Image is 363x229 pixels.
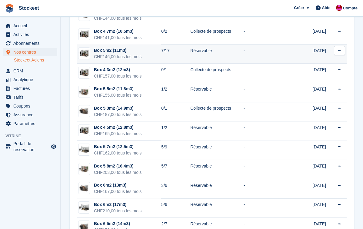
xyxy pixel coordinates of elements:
[13,119,50,128] span: Paramètres
[78,184,90,193] img: 60-sqft-unit%202023-11-07%2015_54_43.jpg
[161,121,190,141] td: 1/2
[3,119,57,128] a: menu
[161,179,190,198] td: 3/6
[13,22,50,30] span: Accueil
[13,93,50,101] span: Tarifs
[313,160,330,179] td: [DATE]
[14,57,57,63] a: Stockeet Aclens
[190,25,244,45] td: Collecte de prospects
[3,48,57,56] a: menu
[244,121,273,141] td: -
[190,64,244,83] td: Collecte de prospects
[161,160,190,179] td: 5/7
[13,30,50,39] span: Activités
[78,126,90,135] img: 40-sqft-unit%202023-11-07%2015_54_42.jpg
[13,84,50,93] span: Factures
[190,198,244,218] td: Réservable
[94,150,142,156] div: CHF162,00 tous les mois
[161,198,190,218] td: 5/6
[94,201,142,208] div: Box 6m2 (17m3)
[3,75,57,84] a: menu
[78,88,90,96] img: 64-sqft-unit%202023-11-07%2015_54_43.jpg
[161,83,190,102] td: 1/2
[78,107,90,116] img: 60-sqft-unit%202023-11-07%2015_54_43.jpg
[3,141,57,153] a: menu
[5,4,14,13] img: stora-icon-8386f47178a22dfd0bd8f6a31ec36ba5ce8667c1dd55bd0f319d3a0aa187defe.svg
[3,22,57,30] a: menu
[161,102,190,121] td: 0/1
[190,141,244,160] td: Réservable
[313,64,330,83] td: [DATE]
[190,44,244,64] td: Réservable
[313,198,330,218] td: [DATE]
[94,163,142,169] div: Box 5.8m2 (16.4m3)
[190,102,244,121] td: Collecte de prospects
[313,179,330,198] td: [DATE]
[313,83,330,102] td: [DATE]
[13,39,50,48] span: Abonnements
[161,44,190,64] td: 7/17
[244,25,273,45] td: -
[94,35,142,41] div: CHF141,00 tous les mois
[94,131,142,137] div: CHF165,00 tous les mois
[94,111,142,118] div: CHF187,00 tous les mois
[50,143,57,150] a: Boutique d'aperçu
[244,141,273,160] td: -
[94,144,142,150] div: Box 5.7m2 (12.5m3)
[13,111,50,119] span: Assurance
[94,221,142,227] div: Box 6.5m2 (14m3)
[94,169,142,176] div: CHF203,00 tous les mois
[94,124,142,131] div: Box 4.5m2 (12.8m3)
[78,68,90,77] img: 40-sqft-unit%202023-11-07%2015_54_42.jpg
[94,67,142,73] div: Box 4.3m2 (12m3)
[161,141,190,160] td: 5/9
[3,111,57,119] a: menu
[13,102,50,110] span: Coupons
[78,30,90,38] img: 40-sqft-unit%202023-11-07%2015_54_42.jpg
[244,198,273,218] td: -
[190,179,244,198] td: Réservable
[313,141,330,160] td: [DATE]
[78,145,90,154] img: 75-sqft-unit%202023-11-07%2015_54_46.jpg
[94,208,142,214] div: CHF210,00 tous les mois
[78,49,90,58] img: 40-sqft-unit%202023-11-07%2015_54_42.jpg
[13,141,50,153] span: Portail de réservation
[13,48,50,56] span: Nos centres
[13,67,50,75] span: CRM
[322,5,330,11] span: Aide
[244,64,273,83] td: -
[3,93,57,101] a: menu
[313,102,330,121] td: [DATE]
[3,39,57,48] a: menu
[3,67,57,75] a: menu
[244,179,273,198] td: -
[244,160,273,179] td: -
[244,83,273,102] td: -
[16,3,42,13] a: Stockeet
[313,44,330,64] td: [DATE]
[3,84,57,93] a: menu
[313,25,330,45] td: [DATE]
[78,203,90,212] img: 75-sqft-unit%202023-11-07%2015_54_46.jpg
[190,121,244,141] td: Réservable
[313,121,330,141] td: [DATE]
[343,5,358,11] span: Compte
[244,44,273,64] td: -
[13,75,50,84] span: Analytique
[78,164,90,173] img: 64-sqft-unit%202023-11-07%2015_54_43.jpg
[5,133,60,139] span: Vitrine
[94,182,142,188] div: Box 6m2 (13m3)
[294,5,304,11] span: Créer
[94,54,142,60] div: CHF146,00 tous les mois
[94,188,142,195] div: CHF167,00 tous les mois
[161,25,190,45] td: 0/2
[244,102,273,121] td: -
[3,102,57,110] a: menu
[94,86,142,92] div: Box 5.5m2 (11.8m3)
[3,30,57,39] a: menu
[190,160,244,179] td: Réservable
[161,64,190,83] td: 0/1
[336,5,342,11] img: Valentin BURDET
[94,28,142,35] div: Box 4.7m2 (10.5m3)
[190,83,244,102] td: Réservable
